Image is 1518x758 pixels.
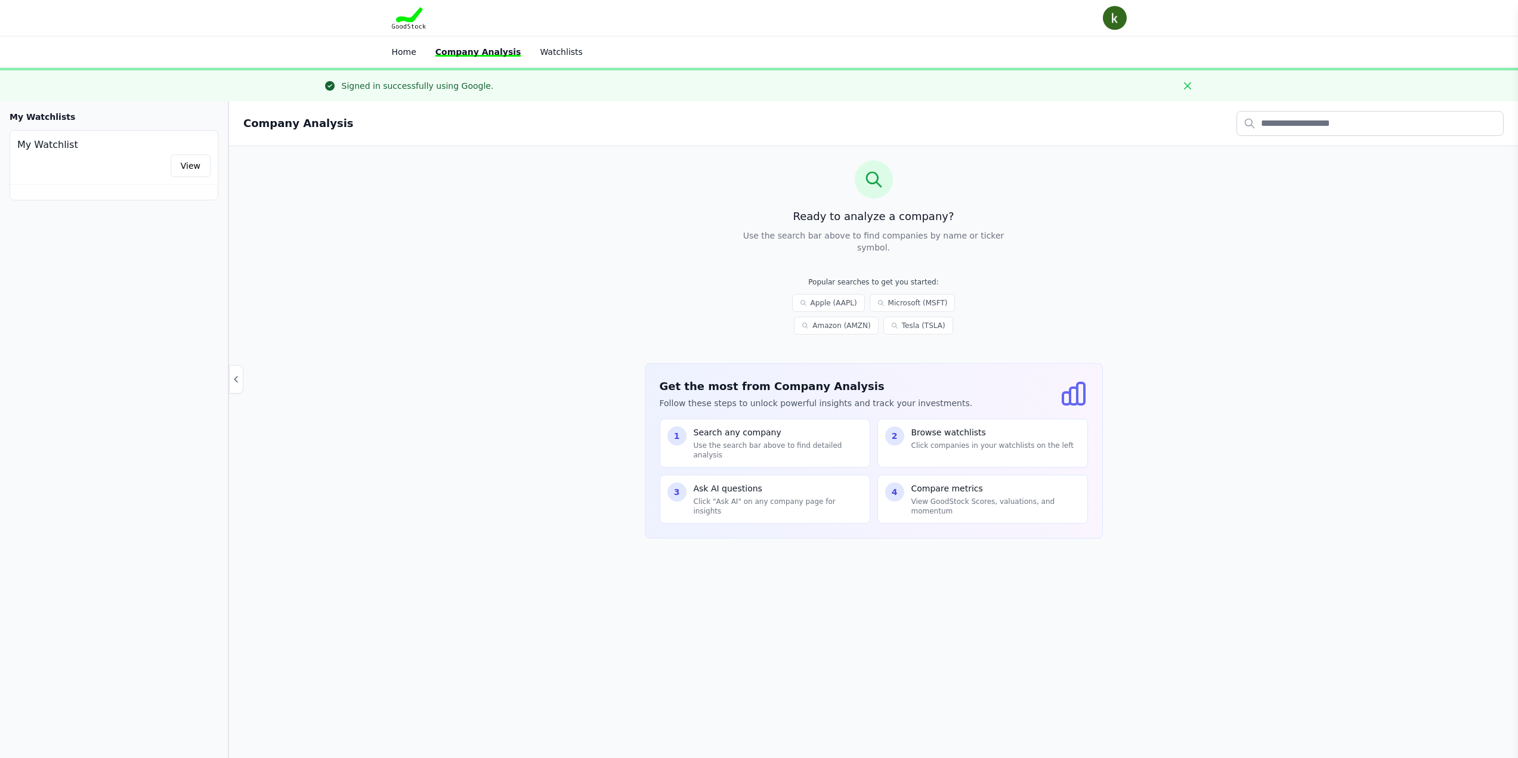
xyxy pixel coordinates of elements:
h3: Get the most from Company Analysis [660,378,973,395]
span: 3 [674,486,680,498]
h3: Ready to analyze a company? [645,208,1103,225]
span: 1 [674,430,680,442]
h3: My Watchlists [10,111,75,123]
a: Tesla (TSLA) [883,317,953,335]
p: Browse watchlists [911,426,1074,438]
p: Click "Ask AI" on any company page for insights [694,497,862,516]
a: Amazon (AMZN) [794,317,878,335]
a: Apple (AAPL) [792,294,865,312]
div: Signed in successfully using Google. [342,80,494,92]
p: Search any company [694,426,862,438]
h4: My Watchlist [17,138,211,152]
span: 4 [892,486,898,498]
span: 2 [892,430,898,442]
p: View GoodStock Scores, valuations, and momentum [911,497,1080,516]
a: Company Analysis [435,47,521,57]
a: View [171,154,211,177]
a: Watchlists [540,47,582,57]
img: user photo [1103,6,1127,30]
a: Home [392,47,416,57]
p: Compare metrics [911,482,1080,494]
a: Microsoft (MSFT) [870,294,956,312]
p: Use the search bar above to find companies by name or ticker symbol. [740,230,1007,253]
img: Goodstock Logo [392,7,426,29]
p: Follow these steps to unlock powerful insights and track your investments. [660,397,973,409]
p: Popular searches to get you started: [750,277,998,287]
button: Close [1178,76,1197,95]
p: Use the search bar above to find detailed analysis [694,441,862,460]
p: Click companies in your watchlists on the left [911,441,1074,450]
p: Ask AI questions [694,482,862,494]
h2: Company Analysis [243,115,354,132]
